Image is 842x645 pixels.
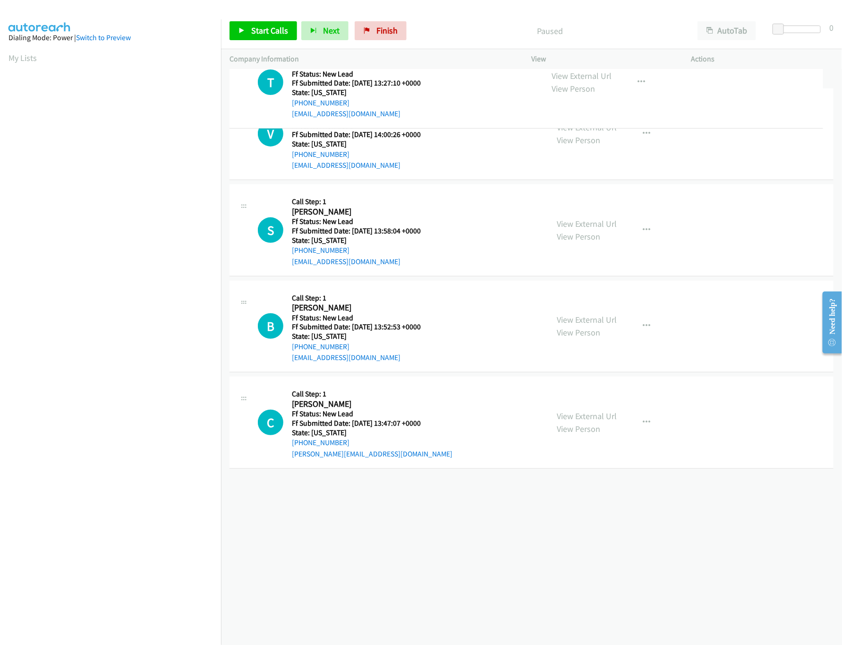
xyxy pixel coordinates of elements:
[292,293,433,303] h5: Call Step: 1
[292,217,433,226] h5: Ff Status: New Lead
[292,236,433,245] h5: State: [US_STATE]
[292,78,433,88] h5: Ff Submitted Date: [DATE] 13:27:10 +0000
[9,52,37,63] a: My Lists
[258,121,283,146] h1: V
[292,409,452,419] h5: Ff Status: New Lead
[292,389,452,399] h5: Call Step: 1
[301,21,349,40] button: Next
[557,411,617,421] a: View External Url
[777,26,821,33] div: Delay between calls (in seconds)
[376,25,398,36] span: Finish
[292,88,433,97] h5: State: [US_STATE]
[292,161,400,170] a: [EMAIL_ADDRESS][DOMAIN_NAME]
[76,33,131,42] a: Switch to Preview
[292,302,433,313] h2: [PERSON_NAME]
[292,399,433,410] h2: [PERSON_NAME]
[258,69,283,95] h1: T
[323,25,340,36] span: Next
[292,98,349,107] a: [PHONE_NUMBER]
[292,257,400,266] a: [EMAIL_ADDRESS][DOMAIN_NAME]
[419,25,680,37] p: Paused
[292,353,400,362] a: [EMAIL_ADDRESS][DOMAIN_NAME]
[292,438,349,447] a: [PHONE_NUMBER]
[697,21,756,40] button: AutoTab
[557,423,601,434] a: View Person
[258,313,283,339] div: The call is yet to be attempted
[258,121,283,146] div: The call is yet to be attempted
[292,322,433,332] h5: Ff Submitted Date: [DATE] 13:52:53 +0000
[292,197,433,206] h5: Call Step: 1
[292,69,433,79] h5: Ff Status: New Lead
[557,327,601,338] a: View Person
[258,69,283,95] div: The call is yet to be attempted
[258,313,283,339] h1: B
[815,285,842,360] iframe: Resource Center
[9,32,213,43] div: Dialing Mode: Power |
[258,410,283,435] h1: C
[292,246,349,255] a: [PHONE_NUMBER]
[557,314,617,325] a: View External Url
[292,313,433,323] h5: Ff Status: New Lead
[292,139,433,149] h5: State: [US_STATE]
[552,70,612,81] a: View External Url
[557,135,601,146] a: View Person
[230,53,515,65] p: Company Information
[557,231,601,242] a: View Person
[292,332,433,341] h5: State: [US_STATE]
[251,25,288,36] span: Start Calls
[355,21,407,40] a: Finish
[258,217,283,243] h1: S
[829,21,833,34] div: 0
[292,419,452,428] h5: Ff Submitted Date: [DATE] 13:47:07 +0000
[292,206,433,217] h2: [PERSON_NAME]
[292,449,452,458] a: [PERSON_NAME][EMAIL_ADDRESS][DOMAIN_NAME]
[9,73,221,522] iframe: Dialpad
[292,428,452,438] h5: State: [US_STATE]
[292,109,400,118] a: [EMAIL_ADDRESS][DOMAIN_NAME]
[292,226,433,236] h5: Ff Submitted Date: [DATE] 13:58:04 +0000
[292,150,349,159] a: [PHONE_NUMBER]
[230,21,297,40] a: Start Calls
[292,342,349,351] a: [PHONE_NUMBER]
[292,130,433,139] h5: Ff Submitted Date: [DATE] 14:00:26 +0000
[557,218,617,229] a: View External Url
[258,410,283,435] div: The call is yet to be attempted
[552,83,595,94] a: View Person
[691,53,833,65] p: Actions
[532,53,674,65] p: View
